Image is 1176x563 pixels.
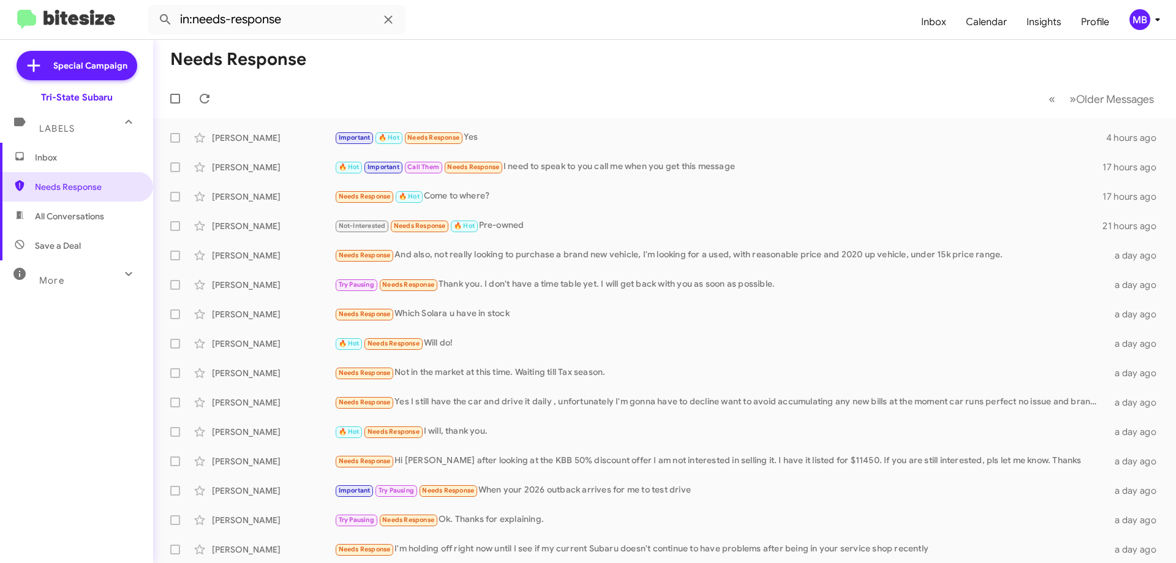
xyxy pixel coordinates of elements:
a: Profile [1071,4,1119,40]
button: Next [1062,86,1161,111]
span: Needs Response [35,181,139,193]
div: I'm holding off right now until I see if my current Subaru doesn't continue to have problems afte... [334,542,1107,556]
a: Calendar [956,4,1017,40]
span: Needs Response [339,251,391,259]
input: Search [148,5,405,34]
span: Save a Deal [35,240,81,252]
div: I will, thank you. [334,425,1107,439]
div: [PERSON_NAME] [212,161,334,173]
div: [PERSON_NAME] [212,279,334,291]
div: 4 hours ago [1106,132,1166,144]
span: Needs Response [339,369,391,377]
div: a day ago [1107,249,1166,262]
div: Ok. Thanks for explaining. [334,513,1107,527]
div: [PERSON_NAME] [212,396,334,409]
div: Which Solara u have in stock [334,307,1107,321]
div: a day ago [1107,338,1166,350]
div: [PERSON_NAME] [212,132,334,144]
span: 🔥 Hot [399,192,420,200]
div: [PERSON_NAME] [212,514,334,526]
span: Needs Response [407,134,459,142]
a: Insights [1017,4,1071,40]
span: Needs Response [394,222,446,230]
span: « [1049,91,1055,107]
button: Previous [1041,86,1063,111]
div: 21 hours ago [1102,220,1166,232]
span: Not-Interested [339,222,386,230]
span: Needs Response [382,516,434,524]
div: a day ago [1107,485,1166,497]
span: Needs Response [339,192,391,200]
div: [PERSON_NAME] [212,249,334,262]
div: a day ago [1107,455,1166,467]
div: a day ago [1107,514,1166,526]
span: Try Pausing [339,516,374,524]
span: Needs Response [339,310,391,318]
span: Needs Response [382,281,434,289]
div: [PERSON_NAME] [212,455,334,467]
span: Inbox [35,151,139,164]
div: a day ago [1107,396,1166,409]
span: 🔥 Hot [454,222,475,230]
div: a day ago [1107,308,1166,320]
span: 🔥 Hot [339,163,360,171]
div: [PERSON_NAME] [212,485,334,497]
span: Needs Response [367,428,420,436]
div: Yes I still have the car and drive it daily , unfortunately I'm gonna have to decline want to avo... [334,395,1107,409]
div: Tri-State Subaru [41,91,113,104]
span: Needs Response [339,398,391,406]
div: MB [1129,9,1150,30]
span: Try Pausing [339,281,374,289]
span: Try Pausing [379,486,414,494]
span: Needs Response [367,339,420,347]
div: 17 hours ago [1102,191,1166,203]
a: Special Campaign [17,51,137,80]
div: [PERSON_NAME] [212,220,334,232]
span: 🔥 Hot [379,134,399,142]
div: Not in the market at this time. Waiting till Tax season. [334,366,1107,380]
div: Hi [PERSON_NAME] after looking at the KBB 50% discount offer I am not interested in selling it. I... [334,454,1107,468]
div: a day ago [1107,279,1166,291]
span: Needs Response [422,486,474,494]
span: Call Them [407,163,439,171]
span: Special Campaign [53,59,127,72]
span: 🔥 Hot [339,339,360,347]
span: Important [339,486,371,494]
div: 17 hours ago [1102,161,1166,173]
nav: Page navigation example [1042,86,1161,111]
span: More [39,275,64,286]
div: When your 2026 outback arrives for me to test drive [334,483,1107,497]
h1: Needs Response [170,50,306,69]
div: a day ago [1107,543,1166,556]
div: [PERSON_NAME] [212,308,334,320]
div: Come to where? [334,189,1102,203]
span: All Conversations [35,210,104,222]
span: Older Messages [1076,93,1154,106]
div: a day ago [1107,367,1166,379]
div: Yes [334,130,1106,145]
div: [PERSON_NAME] [212,426,334,438]
div: Will do! [334,336,1107,350]
span: Needs Response [339,545,391,553]
div: [PERSON_NAME] [212,543,334,556]
div: Thank you. I don't have a time table yet. I will get back with you as soon as possible. [334,278,1107,292]
div: And also, not really looking to purchase a brand new vehicle, I'm looking for a used, with reason... [334,248,1107,262]
span: 🔥 Hot [339,428,360,436]
span: Needs Response [447,163,499,171]
div: a day ago [1107,426,1166,438]
span: Needs Response [339,457,391,465]
span: Important [367,163,399,171]
a: Inbox [911,4,956,40]
div: [PERSON_NAME] [212,367,334,379]
div: I need to speak to you call me when you get this message [334,160,1102,174]
div: Pre-owned [334,219,1102,233]
div: [PERSON_NAME] [212,338,334,350]
button: MB [1119,9,1163,30]
span: Labels [39,123,75,134]
span: » [1069,91,1076,107]
span: Important [339,134,371,142]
